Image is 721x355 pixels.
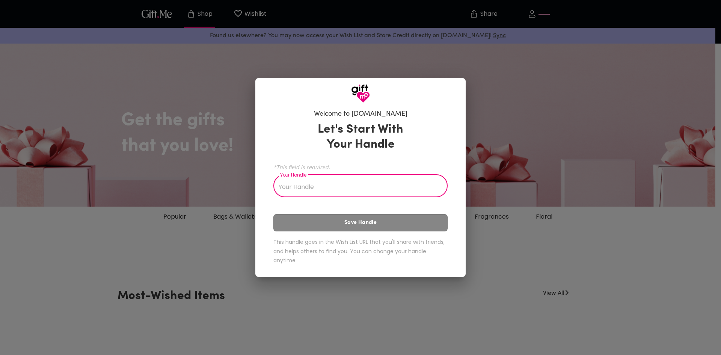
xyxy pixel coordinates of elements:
h6: Welcome to [DOMAIN_NAME] [314,110,407,119]
input: Your Handle [273,176,439,197]
h3: Let's Start With Your Handle [308,122,413,152]
img: GiftMe Logo [351,84,370,103]
span: *This field is required. [273,163,448,171]
h6: This handle goes in the Wish List URL that you'll share with friends, and helps others to find yo... [273,237,448,265]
